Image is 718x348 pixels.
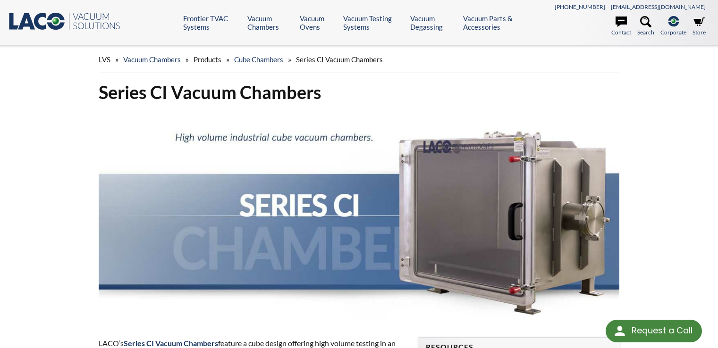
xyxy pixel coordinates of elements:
[410,14,456,31] a: Vacuum Degassing
[693,16,706,37] a: Store
[632,320,693,341] div: Request a Call
[99,81,620,104] h1: Series CI Vacuum Chambers
[300,14,336,31] a: Vacuum Ovens
[612,323,627,339] img: round button
[343,14,403,31] a: Vacuum Testing Systems
[183,14,240,31] a: Frontier TVAC Systems
[247,14,293,31] a: Vacuum Chambers
[123,55,181,64] a: Vacuum Chambers
[99,111,620,320] img: Series CI Chambers header
[463,14,532,31] a: Vacuum Parts & Accessories
[124,339,218,348] strong: Series CI Vacuum Chambers
[194,55,221,64] span: Products
[637,16,654,37] a: Search
[99,46,620,73] div: » » » »
[296,55,383,64] span: Series CI Vacuum Chambers
[660,28,686,37] span: Corporate
[234,55,283,64] a: Cube Chambers
[606,320,702,342] div: Request a Call
[99,55,110,64] span: LVS
[611,16,631,37] a: Contact
[555,3,605,10] a: [PHONE_NUMBER]
[611,3,706,10] a: [EMAIL_ADDRESS][DOMAIN_NAME]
